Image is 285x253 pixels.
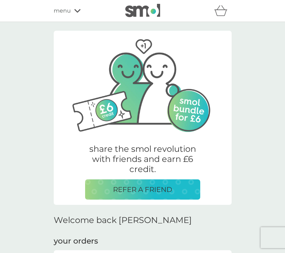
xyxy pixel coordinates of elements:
img: smol [125,4,160,17]
span: menu [54,6,71,15]
p: share the smol revolution with friends and earn £6 credit. [85,144,200,174]
img: Two friends, one with their arm around the other. [64,31,221,135]
a: Two friends, one with their arm around the other.share the smol revolution with friends and earn ... [54,32,232,205]
h2: Welcome back [PERSON_NAME] [54,215,192,225]
p: REFER A FRIEND [113,184,172,195]
h3: your orders [54,236,98,247]
div: basket [214,4,232,18]
button: REFER A FRIEND [85,179,200,200]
